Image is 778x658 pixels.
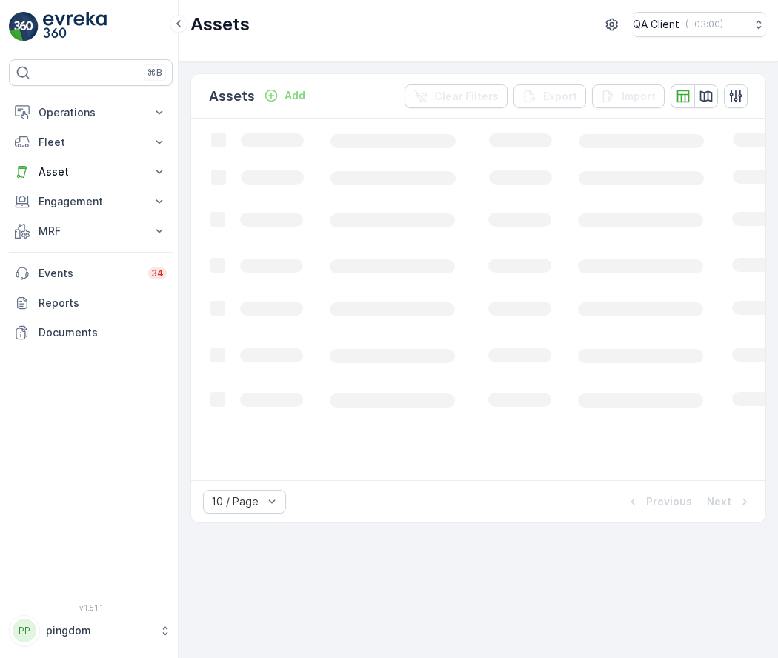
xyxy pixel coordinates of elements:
[624,493,694,511] button: Previous
[405,84,508,108] button: Clear Filters
[9,288,173,318] a: Reports
[46,623,152,638] p: pingdom
[39,325,167,340] p: Documents
[9,187,173,216] button: Engagement
[147,67,162,79] p: ⌘B
[258,87,311,104] button: Add
[151,267,164,279] p: 34
[707,494,731,509] p: Next
[543,89,577,104] p: Export
[9,98,173,127] button: Operations
[633,17,679,32] p: QA Client
[9,603,173,612] span: v 1.51.1
[39,164,143,179] p: Asset
[9,259,173,288] a: Events34
[39,194,143,209] p: Engagement
[434,89,499,104] p: Clear Filters
[39,296,167,310] p: Reports
[685,19,723,30] p: ( +03:00 )
[646,494,692,509] p: Previous
[9,615,173,646] button: PPpingdom
[705,493,754,511] button: Next
[39,266,139,281] p: Events
[9,157,173,187] button: Asset
[622,89,656,104] p: Import
[9,318,173,348] a: Documents
[9,216,173,246] button: MRF
[285,88,305,103] p: Add
[39,224,143,239] p: MRF
[39,105,143,120] p: Operations
[43,12,107,41] img: logo_light-DOdMpM7g.png
[39,135,143,150] p: Fleet
[633,12,766,37] button: QA Client(+03:00)
[9,12,39,41] img: logo
[209,86,255,107] p: Assets
[13,619,36,642] div: PP
[190,13,250,36] p: Assets
[9,127,173,157] button: Fleet
[592,84,665,108] button: Import
[513,84,586,108] button: Export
